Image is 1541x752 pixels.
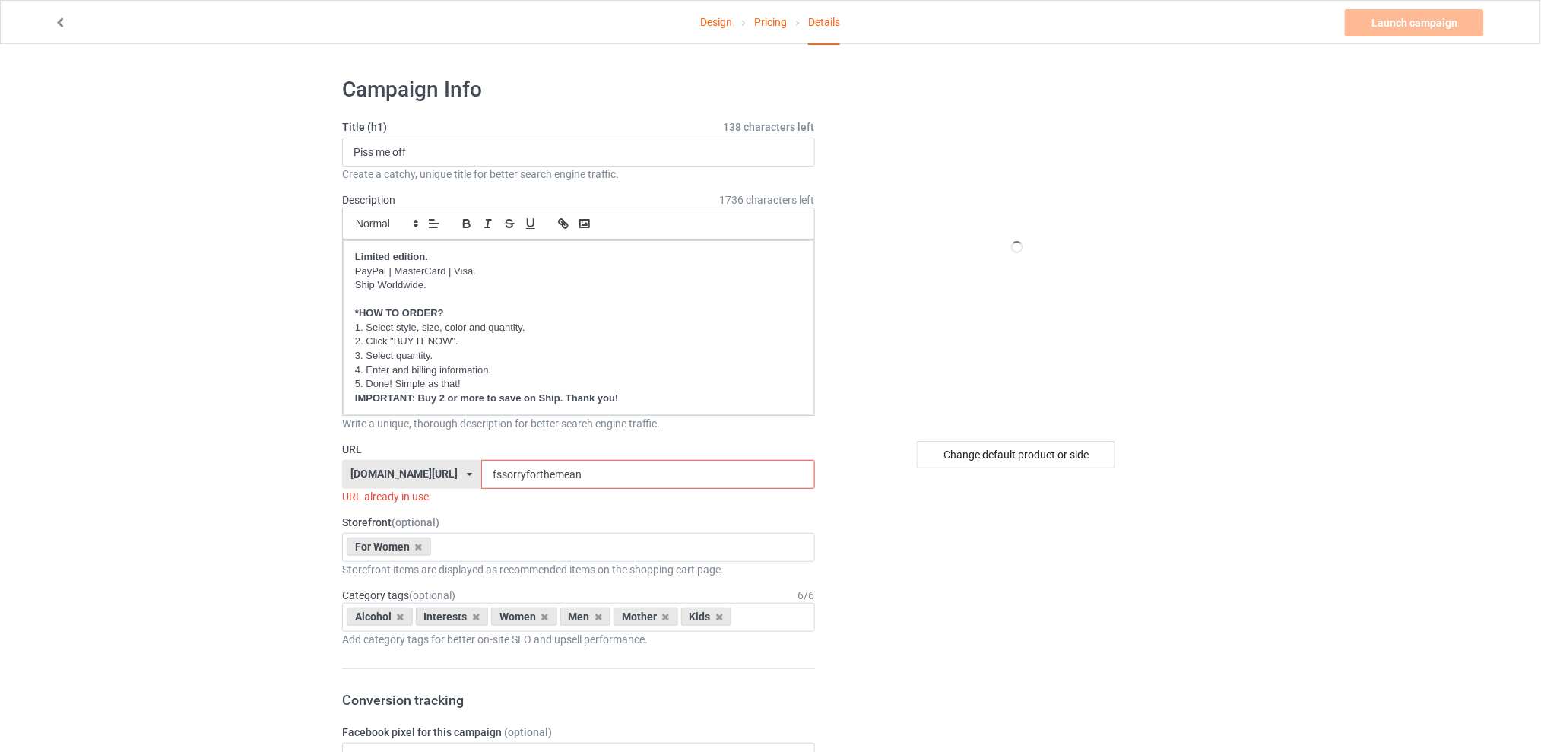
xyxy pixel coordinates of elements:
[560,608,611,626] div: Men
[504,726,552,738] span: (optional)
[614,608,678,626] div: Mother
[798,588,815,603] div: 6 / 6
[342,194,395,206] label: Description
[342,489,815,504] div: URL already in use
[347,538,431,556] div: For Women
[355,392,618,404] strong: IMPORTANT: Buy 2 or more to save on Ship. Thank you!
[392,516,439,528] span: (optional)
[491,608,557,626] div: Women
[342,632,815,647] div: Add category tags for better on-site SEO and upsell performance.
[355,335,802,349] p: 2. Click "BUY IT NOW".
[681,608,732,626] div: Kids
[355,265,802,279] p: PayPal | MasterCard | Visa.
[355,377,802,392] p: 5. Done! Simple as that!
[347,608,413,626] div: Alcohol
[342,416,815,431] div: Write a unique, thorough description for better search engine traffic.
[701,1,733,43] a: Design
[342,562,815,577] div: Storefront items are displayed as recommended items on the shopping cart page.
[351,468,458,479] div: [DOMAIN_NAME][URL]
[416,608,489,626] div: Interests
[342,119,815,135] label: Title (h1)
[355,278,802,293] p: Ship Worldwide.
[917,441,1115,468] div: Change default product or side
[342,442,815,457] label: URL
[342,725,815,740] label: Facebook pixel for this campaign
[342,76,815,103] h1: Campaign Info
[355,307,444,319] strong: *HOW TO ORDER?
[808,1,840,45] div: Details
[355,349,802,363] p: 3. Select quantity.
[754,1,787,43] a: Pricing
[409,589,455,601] span: (optional)
[355,251,428,262] strong: Limited edition.
[342,167,815,182] div: Create a catchy, unique title for better search engine traffic.
[720,192,815,208] span: 1736 characters left
[724,119,815,135] span: 138 characters left
[342,515,815,530] label: Storefront
[342,691,815,709] h3: Conversion tracking
[342,588,455,603] label: Category tags
[355,321,802,335] p: 1. Select style, size, color and quantity.
[355,363,802,378] p: 4. Enter and billing information.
